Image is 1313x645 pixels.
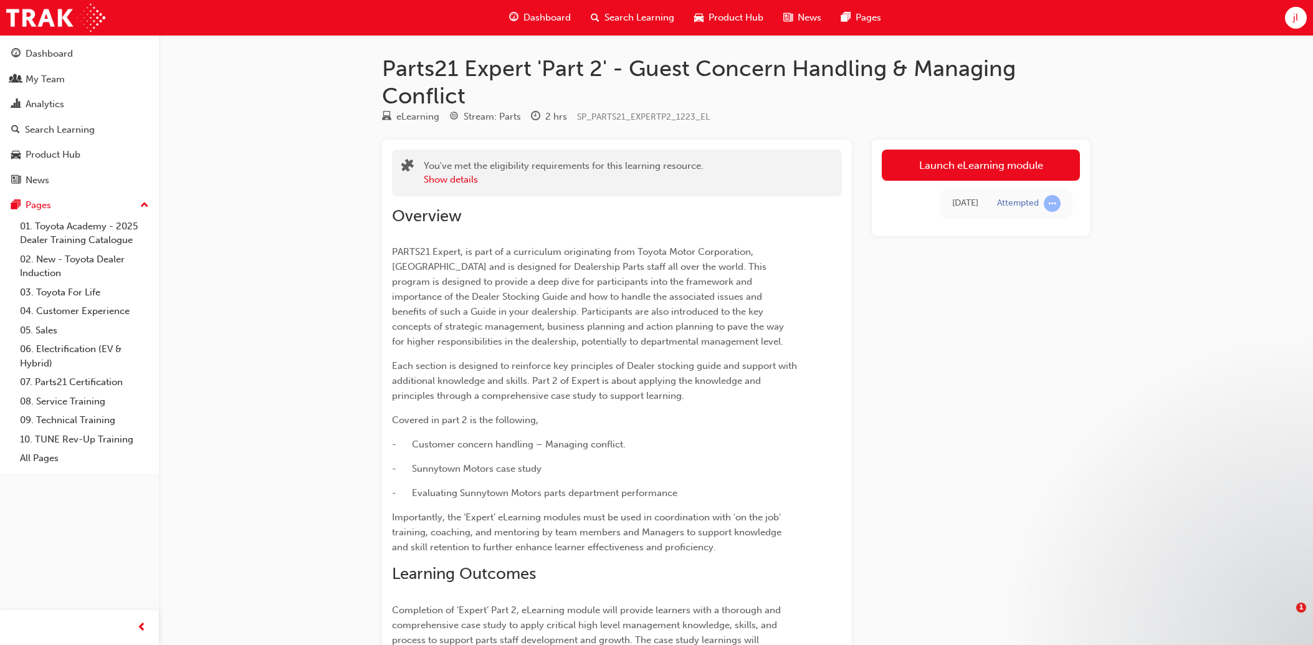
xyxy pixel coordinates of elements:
[6,4,105,32] img: Trak
[26,173,49,188] div: News
[424,173,478,187] button: Show details
[831,5,891,31] a: pages-iconPages
[591,10,599,26] span: search-icon
[382,55,1090,109] h1: Parts21 Expert 'Part 2' - Guest Concern Handling & Managing Conflict
[11,74,21,85] span: people-icon
[841,10,851,26] span: pages-icon
[5,143,154,166] a: Product Hub
[798,11,821,25] span: News
[26,97,64,112] div: Analytics
[401,160,414,174] span: puzzle-icon
[449,112,459,123] span: target-icon
[26,47,73,61] div: Dashboard
[424,159,704,187] div: You've met the eligibility requirements for this learning resource.
[392,487,677,499] span: - Evaluating Sunnytown Motors parts department performance
[15,411,154,430] a: 09. Technical Training
[1296,603,1306,613] span: 1
[5,68,154,91] a: My Team
[1271,603,1301,633] iframe: Intercom live chat
[15,430,154,449] a: 10. TUNE Rev-Up Training
[382,112,391,123] span: learningResourceType_ELEARNING-icon
[392,246,786,347] span: PARTS21 Expert, is part of a curriculum originating from Toyota Motor Corporation, [GEOGRAPHIC_DA...
[26,72,65,87] div: My Team
[26,148,80,162] div: Product Hub
[5,118,154,141] a: Search Learning
[1285,7,1307,29] button: jl
[15,392,154,411] a: 08. Service Training
[11,125,20,136] span: search-icon
[709,11,763,25] span: Product Hub
[392,360,800,401] span: Each section is designed to reinforce key principles of Dealer stocking guide and support with ad...
[15,250,154,283] a: 02. New - Toyota Dealer Induction
[15,321,154,340] a: 05. Sales
[5,194,154,217] button: Pages
[11,200,21,211] span: pages-icon
[531,112,540,123] span: clock-icon
[5,40,154,194] button: DashboardMy TeamAnalyticsSearch LearningProduct HubNews
[581,5,684,31] a: search-iconSearch Learning
[5,93,154,116] a: Analytics
[952,196,978,211] div: Mon Aug 25 2025 13:42:07 GMT+1000 (Australian Eastern Standard Time)
[545,110,567,124] div: 2 hrs
[531,109,567,125] div: Duration
[396,110,439,124] div: eLearning
[449,109,521,125] div: Stream
[392,439,626,450] span: - Customer concern handling – Managing conflict.
[856,11,881,25] span: Pages
[1293,11,1298,25] span: jl
[684,5,773,31] a: car-iconProduct Hub
[5,42,154,65] a: Dashboard
[15,449,154,468] a: All Pages
[11,150,21,161] span: car-icon
[392,414,538,426] span: Covered in part 2 is the following,
[15,340,154,373] a: 06. Electrification (EV & Hybrid)
[11,99,21,110] span: chart-icon
[392,206,462,226] span: Overview
[26,198,51,213] div: Pages
[604,11,674,25] span: Search Learning
[11,49,21,60] span: guage-icon
[783,10,793,26] span: news-icon
[382,109,439,125] div: Type
[15,283,154,302] a: 03. Toyota For Life
[15,373,154,392] a: 07. Parts21 Certification
[1044,195,1061,212] span: learningRecordVerb_ATTEMPT-icon
[5,169,154,192] a: News
[509,10,518,26] span: guage-icon
[392,512,784,553] span: Importantly, the ‘Expert’ eLearning modules must be used in coordination with 'on the job' traini...
[464,110,521,124] div: Stream: Parts
[694,10,704,26] span: car-icon
[15,302,154,321] a: 04. Customer Experience
[499,5,581,31] a: guage-iconDashboard
[15,217,154,250] a: 01. Toyota Academy - 2025 Dealer Training Catalogue
[11,175,21,186] span: news-icon
[882,150,1080,181] a: Launch eLearning module
[523,11,571,25] span: Dashboard
[997,198,1039,209] div: Attempted
[577,112,710,122] span: Learning resource code
[773,5,831,31] a: news-iconNews
[25,123,95,137] div: Search Learning
[392,463,542,474] span: - Sunnytown Motors case study
[137,620,146,636] span: prev-icon
[140,198,149,214] span: up-icon
[392,564,536,583] span: Learning Outcomes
